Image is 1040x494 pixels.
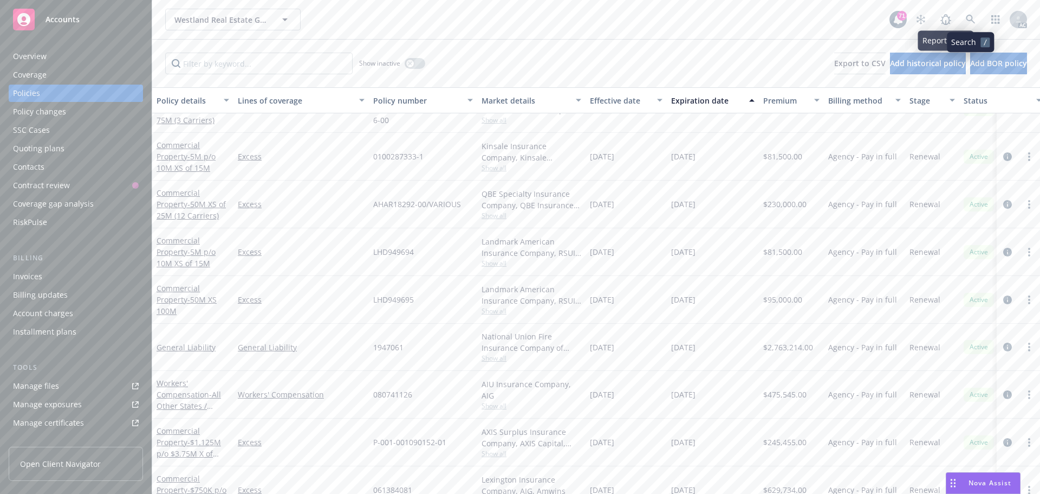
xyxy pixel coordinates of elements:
[13,305,73,322] div: Account charges
[1023,341,1036,354] a: more
[9,103,143,120] a: Policy changes
[970,58,1027,68] span: Add BOR policy
[373,198,461,210] span: AHAR18292-00/VARIOUS
[238,151,365,162] a: Excess
[157,140,216,173] a: Commercial Property
[157,342,216,352] a: General Liability
[970,53,1027,74] button: Add BOR policy
[824,87,905,113] button: Billing method
[763,342,813,353] span: $2,763,214.00
[946,473,960,493] div: Drag to move
[13,214,47,231] div: RiskPulse
[482,401,581,410] span: Show all
[897,11,907,21] div: 71
[1001,388,1014,401] a: circleInformation
[671,294,695,305] span: [DATE]
[968,342,990,352] span: Active
[9,286,143,304] a: Billing updates
[590,95,651,106] div: Effective date
[909,342,940,353] span: Renewal
[157,199,226,221] span: - 50M XS of 25M (12 Carriers)
[828,342,897,353] span: Agency - Pay in full
[13,103,66,120] div: Policy changes
[590,389,614,400] span: [DATE]
[1001,150,1014,163] a: circleInformation
[482,284,581,306] div: Landmark American Insurance Company, RSUI Group, Amwins
[9,268,143,285] a: Invoices
[828,437,897,448] span: Agency - Pay in full
[671,342,695,353] span: [DATE]
[373,342,404,353] span: 1947061
[834,58,886,68] span: Export to CSV
[157,437,221,470] span: - $1.125M p/o $3.75M X of $3.75M Primary
[9,85,143,102] a: Policies
[13,433,68,450] div: Manage claims
[13,195,94,213] div: Coverage gap analysis
[482,236,581,259] div: Landmark American Insurance Company, RSUI Group, Amwins
[909,151,940,162] span: Renewal
[9,4,143,35] a: Accounts
[9,377,143,395] a: Manage files
[482,163,581,172] span: Show all
[238,198,365,210] a: Excess
[165,53,353,74] input: Filter by keyword...
[909,389,940,400] span: Renewal
[45,15,80,24] span: Accounts
[1001,293,1014,306] a: circleInformation
[9,362,143,373] div: Tools
[834,53,886,74] button: Export to CSV
[763,389,807,400] span: $475,545.00
[13,121,50,139] div: SSC Cases
[9,253,143,264] div: Billing
[909,95,943,106] div: Stage
[373,294,414,305] span: LHD949695
[482,378,581,401] div: AIU Insurance Company, AIG
[157,235,216,268] a: Commercial Property
[968,295,990,305] span: Active
[671,151,695,162] span: [DATE]
[13,140,64,157] div: Quoting plans
[9,396,143,413] a: Manage exposures
[482,116,581,125] span: Show all
[9,214,143,231] a: RiskPulse
[890,53,966,74] button: Add historical policy
[373,246,414,258] span: LHD949694
[482,449,581,458] span: Show all
[233,87,369,113] button: Lines of coverage
[590,151,614,162] span: [DATE]
[482,306,581,316] span: Show all
[157,378,225,434] a: Workers' Compensation
[13,268,42,285] div: Invoices
[238,95,353,106] div: Lines of coverage
[828,198,897,210] span: Agency - Pay in full
[482,211,581,220] span: Show all
[477,87,586,113] button: Market details
[157,283,217,316] a: Commercial Property
[667,87,759,113] button: Expiration date
[369,87,477,113] button: Policy number
[909,294,940,305] span: Renewal
[763,95,808,106] div: Premium
[968,247,990,257] span: Active
[909,198,940,210] span: Renewal
[359,59,400,68] span: Show inactive
[13,323,76,341] div: Installment plans
[905,87,959,113] button: Stage
[590,198,614,210] span: [DATE]
[935,9,957,30] a: Report a Bug
[828,246,897,258] span: Agency - Pay in full
[671,198,695,210] span: [DATE]
[9,140,143,157] a: Quoting plans
[373,437,446,448] span: P-001-001090152-01
[763,246,802,258] span: $81,500.00
[373,389,412,400] span: 080741126
[1001,246,1014,259] a: circleInformation
[157,426,221,470] a: Commercial Property
[1023,388,1036,401] a: more
[763,294,802,305] span: $95,000.00
[13,177,70,194] div: Contract review
[960,9,981,30] a: Search
[1001,198,1014,211] a: circleInformation
[482,354,581,363] span: Show all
